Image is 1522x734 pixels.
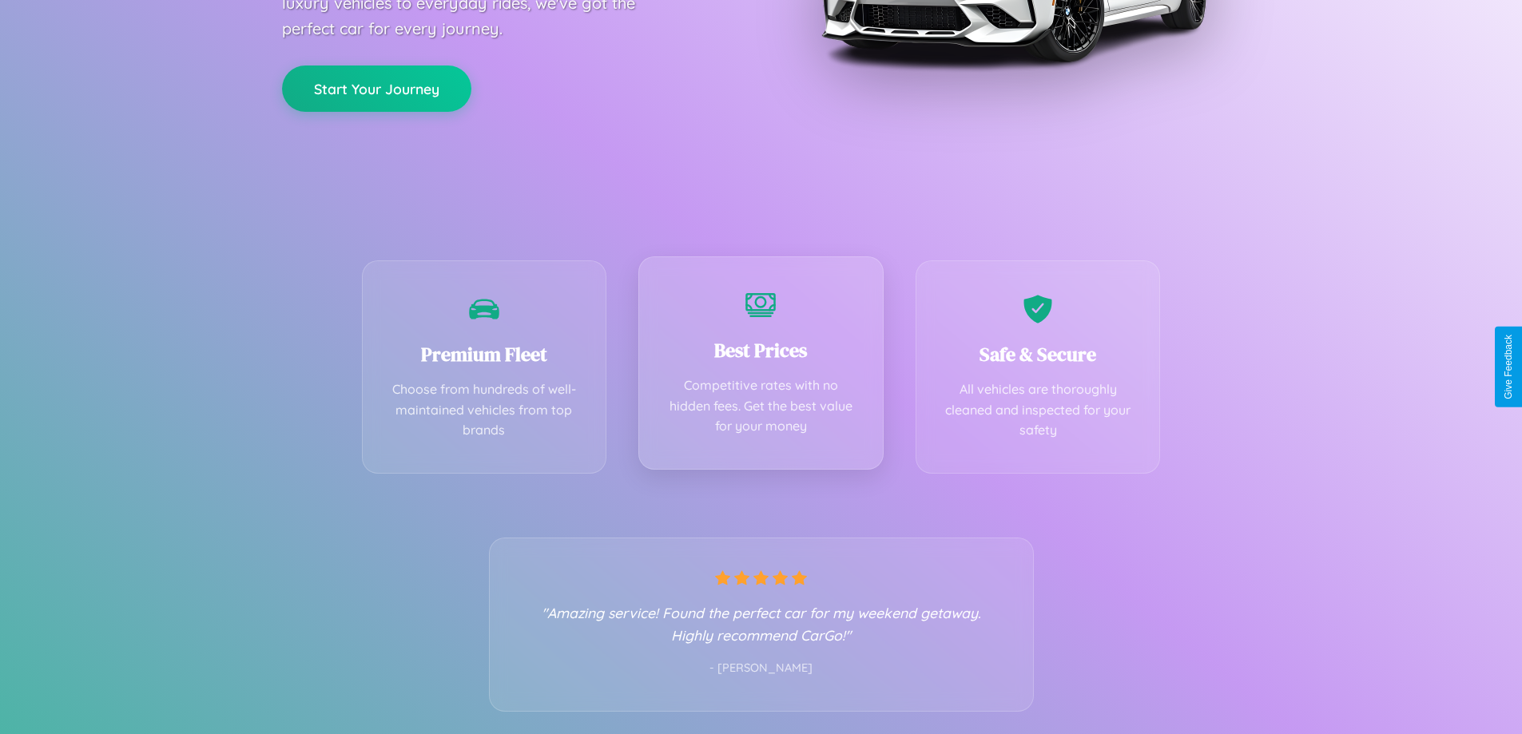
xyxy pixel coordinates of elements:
p: - [PERSON_NAME] [522,658,1001,679]
p: Competitive rates with no hidden fees. Get the best value for your money [663,375,859,437]
p: All vehicles are thoroughly cleaned and inspected for your safety [940,379,1136,441]
div: Give Feedback [1503,335,1514,399]
p: Choose from hundreds of well-maintained vehicles from top brands [387,379,582,441]
p: "Amazing service! Found the perfect car for my weekend getaway. Highly recommend CarGo!" [522,601,1001,646]
h3: Premium Fleet [387,341,582,367]
h3: Best Prices [663,337,859,363]
h3: Safe & Secure [940,341,1136,367]
button: Start Your Journey [282,65,471,112]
